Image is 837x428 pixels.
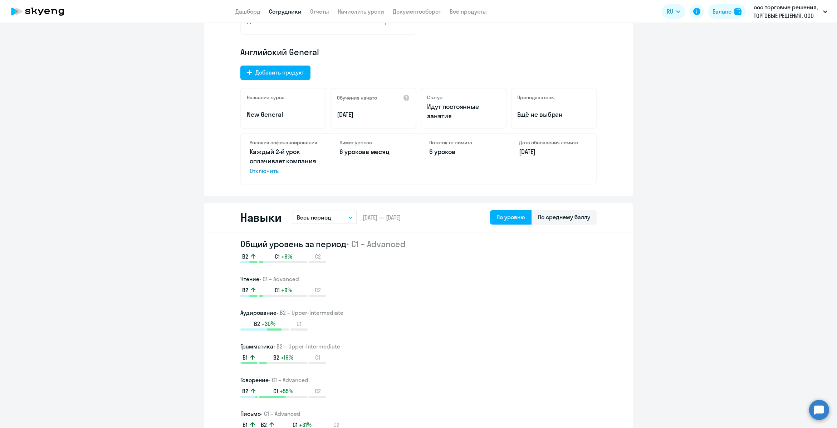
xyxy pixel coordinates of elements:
p: ооо торговые решения, ТОРГОВЫЕ РЕШЕНИЯ, ООО [754,3,820,20]
span: +9% [281,253,292,260]
a: Документооборот [393,8,441,15]
div: Добавить продукт [255,68,304,77]
span: • C1 – Advanced [269,376,308,384]
h3: Чтение [240,275,597,283]
span: +9% [281,286,292,294]
h4: Дата обновления лимита [519,139,587,146]
span: +30% [261,320,275,328]
span: 6 уроков [339,148,366,156]
span: Английский General [240,46,319,58]
h2: Общий уровень за период [240,238,597,250]
span: +16% [281,354,293,361]
p: [DATE] [337,110,410,119]
button: Весь период [293,211,357,224]
a: Отчеты [310,8,329,15]
h5: Название курса [247,94,285,101]
span: B1 [243,354,248,361]
span: +55% [280,387,293,395]
a: Сотрудники [269,8,302,15]
span: C1 [297,320,302,328]
div: По уровню [496,213,525,221]
a: Начислить уроки [338,8,384,15]
span: • B2 – Upper-Intermediate [276,309,343,316]
span: C1 [315,354,320,361]
span: B2 [242,387,248,395]
h3: Говорение [240,376,597,384]
a: Все продукты [450,8,487,15]
span: RU [667,7,673,16]
div: По среднему баллу [538,213,590,221]
span: B2 [242,253,248,260]
img: balance [734,8,741,15]
h4: Лимит уроков [339,139,408,146]
span: C2 [315,387,321,395]
span: 6 уроков [429,148,455,156]
a: Дашборд [235,8,260,15]
button: Добавить продукт [240,66,310,80]
p: New General [247,110,320,119]
button: RU [662,4,685,19]
span: C1 [273,387,278,395]
span: C2 [315,253,321,260]
span: • C1 – Advanced [346,239,406,249]
span: [DATE] — [DATE] [363,213,401,221]
span: B2 [254,320,260,328]
h4: Остаток от лимита [429,139,498,146]
span: C2 [315,286,321,294]
p: Ещё не выбран [517,110,590,119]
span: • C1 – Advanced [261,410,300,417]
button: ооо торговые решения, ТОРГОВЫЕ РЕШЕНИЯ, ООО [750,3,831,20]
h5: Обучение начато [337,95,377,101]
button: Балансbalance [708,4,746,19]
span: C1 [275,253,280,260]
h3: Письмо [240,409,597,418]
div: Баланс [713,7,731,16]
span: B2 [242,286,248,294]
span: B2 [273,354,279,361]
h3: Грамматика [240,342,597,351]
p: Каждый 2-й урок оплачивает компания [250,147,318,175]
span: • C1 – Advanced [259,275,299,283]
span: • B2 – Upper-Intermediate [273,343,340,350]
p: Весь период [297,213,331,222]
h5: Статус [427,94,442,101]
h3: Аудирование [240,308,597,317]
h4: Условия софинансирования [250,139,318,146]
h2: Навыки [240,210,281,225]
p: [DATE] [519,147,587,157]
span: C1 [275,286,280,294]
span: Отключить [250,167,318,175]
p: Идут постоянные занятия [427,102,500,121]
h5: Преподаватель [517,94,554,101]
p: в месяц [339,147,408,157]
